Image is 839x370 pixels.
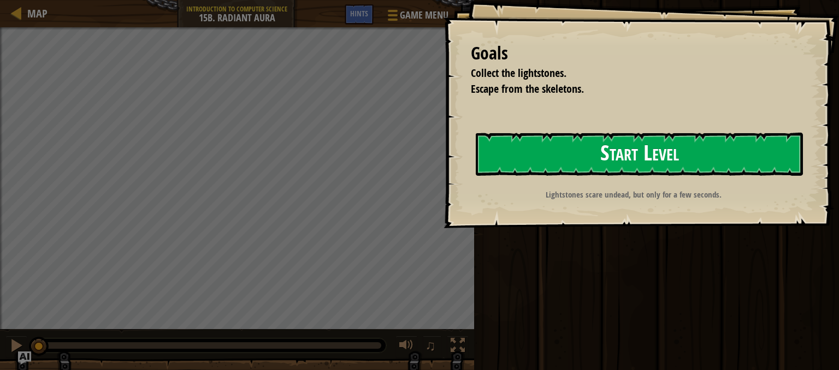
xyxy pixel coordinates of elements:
button: Ask AI [18,351,31,365]
button: Adjust volume [395,336,417,358]
a: Map [22,6,48,21]
div: Goals [471,41,801,66]
span: Escape from the skeletons. [471,81,584,96]
li: Escape from the skeletons. [457,81,798,97]
button: Ctrl + P: Pause [5,336,27,358]
span: Map [27,6,48,21]
button: Game Menu [379,4,455,30]
button: Start Level [476,133,803,176]
button: Toggle fullscreen [447,336,469,358]
span: Collect the lightstones. [471,65,566,80]
span: Hints [350,8,368,19]
span: Game Menu [400,8,448,22]
button: ♫ [423,336,441,358]
p: Lightstones scare undead, but only for a few seconds. [470,189,797,200]
span: ♫ [425,337,436,354]
li: Collect the lightstones. [457,65,798,81]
